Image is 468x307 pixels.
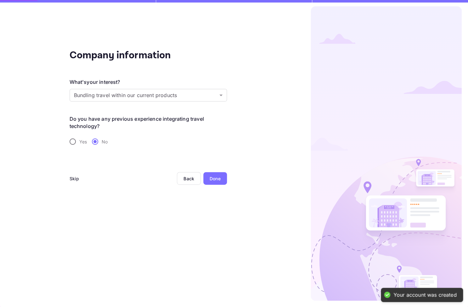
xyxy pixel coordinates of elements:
div: travel-experience [70,135,227,148]
legend: Do you have any previous experience integrating travel technology? [70,115,227,130]
div: Back [183,176,194,181]
div: Without label [70,89,227,101]
img: logo [311,6,462,301]
div: Skip [70,175,79,182]
div: Done [210,175,221,182]
span: Yes [79,138,87,145]
div: Company information [70,48,195,63]
div: Your account was created [393,292,457,298]
div: What's your interest? [70,78,120,86]
span: No [102,138,108,145]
